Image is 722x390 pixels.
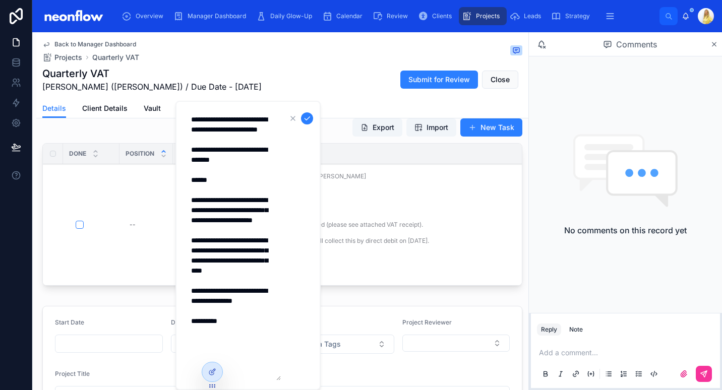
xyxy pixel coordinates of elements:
span: [PERSON_NAME] ([PERSON_NAME]) / Due Date - [DATE] [42,81,262,93]
span: Vault [144,103,161,113]
h2: No comments on this record yet [564,224,687,236]
span: Review [387,12,408,20]
div: -- [130,221,136,229]
span: Due Date [171,318,198,326]
button: Select Button [402,335,510,352]
button: Close [482,71,518,89]
span: Manager Dashboard [188,12,246,20]
a: Quarterly VAT [92,52,139,62]
span: Clients [432,12,452,20]
a: Projects [42,52,82,62]
button: New Task [460,118,522,137]
span: Projects [476,12,500,20]
a: Review [370,7,415,25]
span: Comments [616,38,657,50]
span: Import [427,122,448,133]
a: Strategy [548,7,597,25]
span: Position [126,150,154,158]
span: Submit for Review [408,75,470,85]
a: Daily Glow-Up [253,7,319,25]
a: Clients [415,7,459,25]
a: Leads [507,7,548,25]
span: Projects [54,52,82,62]
span: Overview [136,12,163,20]
span: Calendar [336,12,363,20]
a: Calendar [319,7,370,25]
button: Export [352,118,402,137]
button: Select Button [286,335,394,354]
a: Details [42,99,66,118]
button: Note [565,323,587,336]
div: scrollable content [114,5,659,27]
a: Vault [144,99,161,119]
span: Done [69,150,86,158]
button: Reply [537,323,561,336]
span: Client Details [82,103,128,113]
button: Import [406,118,456,137]
span: Close [491,75,510,85]
a: Overview [118,7,170,25]
span: Leads [524,12,541,20]
a: Back to Manager Dashboard [42,40,136,48]
button: Submit for Review [400,71,478,89]
span: Start Date [55,318,84,326]
div: Note [569,326,583,334]
span: Details [42,103,66,113]
span: Project Reviewer [402,318,452,326]
span: Project Title [55,370,90,377]
span: Prepare VAT return, submit and notify client cc [PERSON_NAME] VAT return [DATE] - [DATE] (Submitt... [183,172,579,277]
h1: Quarterly VAT [42,67,262,81]
a: Manager Dashboard [170,7,253,25]
img: App logo [40,8,106,24]
span: Daily Glow-Up [270,12,312,20]
span: Strategy [565,12,590,20]
span: Back to Manager Dashboard [54,40,136,48]
a: Client Details [82,99,128,119]
a: Projects [459,7,507,25]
